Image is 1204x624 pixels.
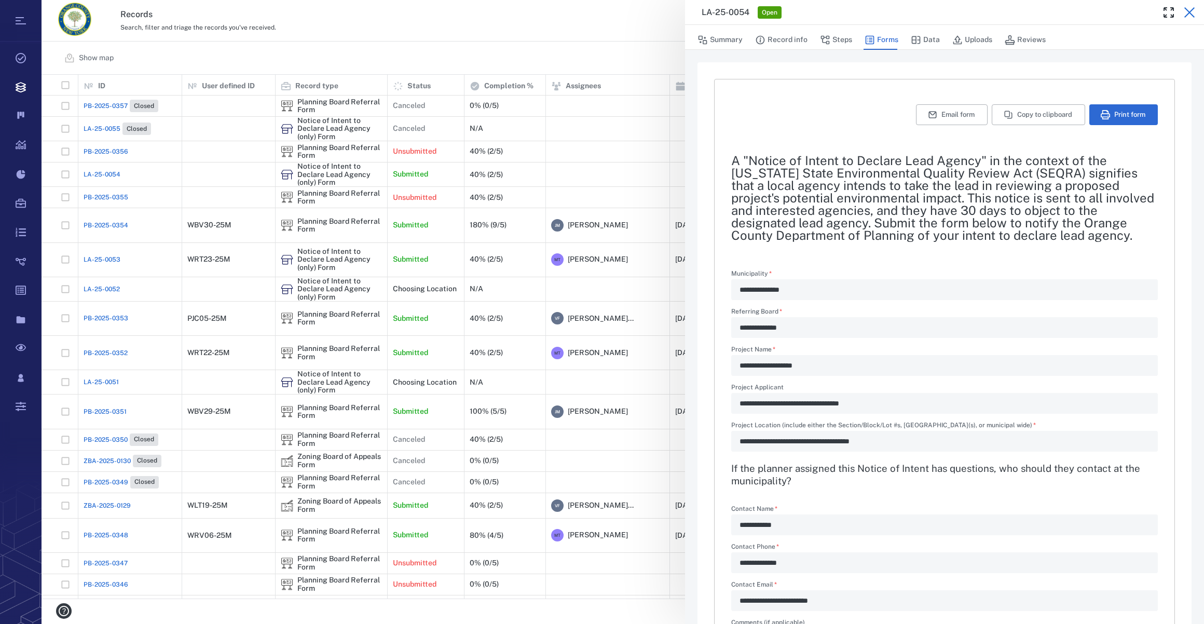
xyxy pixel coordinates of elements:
[1005,30,1046,50] button: Reviews
[731,552,1158,573] div: Contact Phone
[731,590,1158,611] div: Contact Email
[731,581,1158,590] label: Contact Email
[731,270,1158,279] label: Municipality
[731,317,1158,338] div: Referring Board
[731,346,1158,355] label: Project Name
[820,30,852,50] button: Steps
[731,431,1158,452] div: Project Location (include either the Section/Block/Lot #s, Zoning District(s), or municipal wide)
[731,384,1158,393] label: Project Applicant
[992,104,1085,125] button: Copy to clipboard
[916,104,988,125] button: Email form
[731,393,1158,414] div: Project Applicant
[731,544,1158,552] label: Contact Phone
[865,30,898,50] button: Forms
[731,506,1158,514] label: Contact Name
[731,355,1158,376] div: Project Name
[952,30,992,50] button: Uploads
[731,514,1158,535] div: Contact Name
[23,7,45,17] span: Help
[731,279,1158,300] div: Municipality
[731,308,1158,317] label: Referring Board
[731,422,1158,431] label: Project Location (include either the Section/Block/Lot #s, [GEOGRAPHIC_DATA](s), or municipal wide)
[702,6,749,19] h3: LA-25-0054
[1179,2,1200,23] button: Close
[731,154,1158,241] h2: A "Notice of Intent to Declare Lead Agency" in the context of the [US_STATE] State Environmental ...
[731,462,1158,487] h3: If the planner assigned this Notice of Intent has questions, who should they contact at the munic...
[697,30,743,50] button: Summary
[755,30,808,50] button: Record info
[1089,104,1158,125] button: Print form
[1158,2,1179,23] button: Toggle Fullscreen
[911,30,940,50] button: Data
[760,8,779,17] span: Open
